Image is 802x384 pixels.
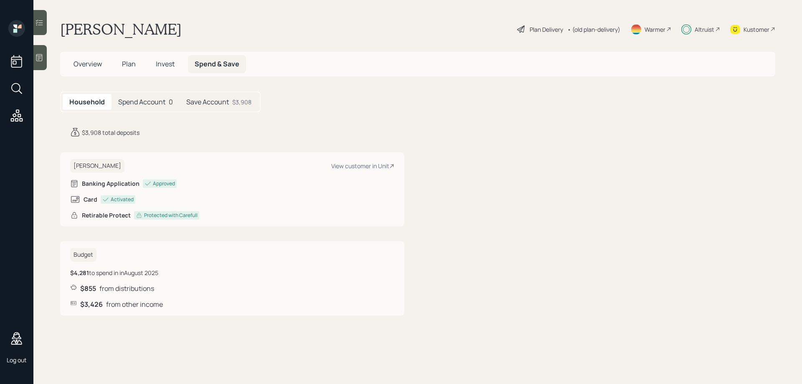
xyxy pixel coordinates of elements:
[60,20,182,38] h1: [PERSON_NAME]
[70,268,158,277] div: to spend in in August 2025
[70,300,394,309] div: from other income
[84,196,97,203] h6: Card
[69,98,105,106] h5: Household
[331,162,394,170] div: View customer in Unit
[111,196,134,203] div: Activated
[80,284,96,293] b: $855
[70,248,96,262] h6: Budget
[80,300,103,309] b: $3,426
[74,59,102,68] span: Overview
[186,98,229,106] h5: Save Account
[122,59,136,68] span: Plan
[70,159,124,173] h6: [PERSON_NAME]
[232,98,251,106] div: $3,908
[744,25,769,34] div: Kustomer
[112,94,180,110] div: 0
[82,180,140,187] h6: Banking Application
[7,356,27,364] div: Log out
[82,128,140,137] div: $3,908 total deposits
[153,180,175,187] div: Approved
[567,25,620,34] div: • (old plan-delivery)
[530,25,563,34] div: Plan Delivery
[144,212,198,219] div: Protected with Carefull
[70,284,394,293] div: from distributions
[645,25,665,34] div: Warmer
[118,98,165,106] h5: Spend Account
[195,59,239,68] span: Spend & Save
[156,59,175,68] span: Invest
[70,269,89,277] b: $4,281
[82,212,131,219] h6: Retirable Protect
[695,25,714,34] div: Altruist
